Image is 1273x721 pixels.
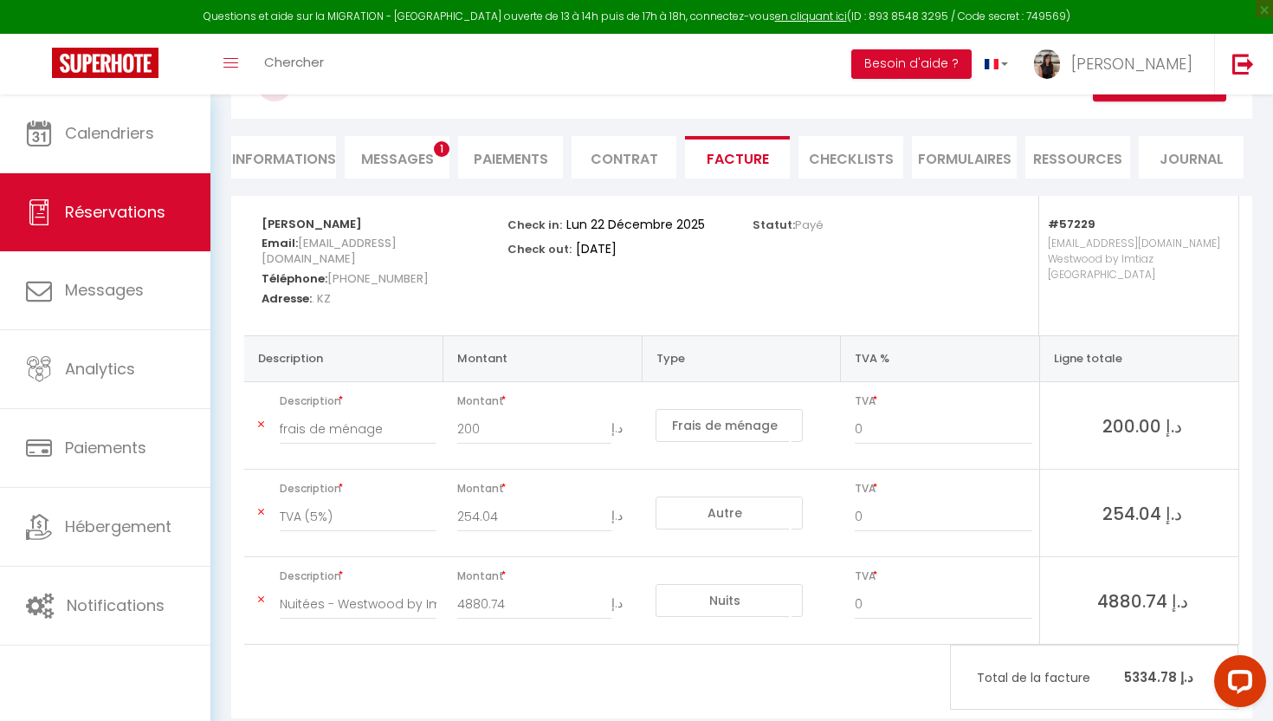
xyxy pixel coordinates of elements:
th: Ligne totale [1039,335,1238,381]
strong: #57229 [1048,216,1095,232]
span: Réservations [65,201,165,223]
strong: [PERSON_NAME] [262,216,362,232]
span: Description [280,389,436,413]
img: ... [1034,49,1060,79]
span: د.إ [611,413,635,445]
span: Montant [457,477,636,501]
li: Contrat [572,136,676,179]
span: Montant [457,389,636,413]
span: Payé [795,217,824,233]
span: [PHONE_NUMBER] [327,266,429,291]
li: Paiements [458,136,563,179]
button: Besoin d'aide ? [851,49,972,79]
th: TVA % [841,335,1040,381]
span: Description [280,477,436,501]
span: د.إ [611,588,635,620]
span: Analytics [65,358,135,380]
strong: Email: [262,235,298,251]
span: 254.04 د.إ [1054,501,1231,525]
strong: Téléphone: [262,270,327,287]
span: Notifications [67,594,165,616]
th: Type [642,335,841,381]
span: Messages [65,279,144,301]
p: Check in: [507,213,562,233]
iframe: LiveChat chat widget [1200,648,1273,721]
span: Total de la facture [977,668,1124,687]
span: TVA [855,564,1032,588]
li: FORMULAIRES [912,136,1017,179]
th: Description [244,335,443,381]
span: Description [280,564,436,588]
p: Statut: [753,213,824,233]
span: 4880.74 د.إ [1054,588,1231,613]
span: Paiements [65,437,146,458]
span: Chercher [264,53,324,71]
a: Chercher [251,34,337,94]
p: [EMAIL_ADDRESS][DOMAIN_NAME] Westwood by Imtiaz [GEOGRAPHIC_DATA] [1048,231,1221,318]
a: ... [PERSON_NAME] [1021,34,1214,94]
span: د.إ [611,501,635,532]
span: 1 [434,141,449,157]
th: Montant [443,335,643,381]
span: Montant [457,564,636,588]
p: Check out: [507,237,572,257]
span: TVA [855,477,1032,501]
li: Informations [231,136,336,179]
span: Calendriers [65,122,154,144]
li: Ressources [1025,136,1130,179]
li: CHECKLISTS [798,136,903,179]
img: Super Booking [52,48,158,78]
span: [EMAIL_ADDRESS][DOMAIN_NAME] [262,231,397,271]
a: en cliquant ici [775,9,847,23]
span: 200.00 د.إ [1054,413,1231,438]
span: Hébergement [65,516,171,537]
span: TVA [855,389,1032,413]
p: 5334.78 د.إ [951,659,1237,696]
span: . KZ [312,286,331,311]
span: [PERSON_NAME] [1071,53,1192,75]
li: Journal [1139,136,1244,179]
strong: Adresse: [262,290,312,307]
img: logout [1232,53,1254,75]
li: Facture [685,136,790,179]
span: Messages [361,149,434,169]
